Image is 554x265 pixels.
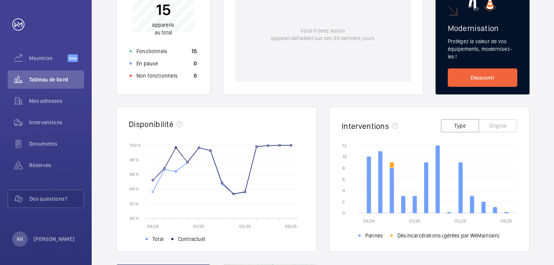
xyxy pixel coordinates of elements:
h2: Interventions [342,121,389,131]
a: Découvrir [448,68,518,87]
text: 12 [342,143,347,148]
p: En pause [136,60,158,67]
text: 94 % [130,186,139,192]
p: Vous n'avez aucun appareil défaillant sur ces 30 derniers jours [271,27,374,42]
text: 01/25 [193,224,204,229]
span: Interventions [29,119,84,126]
p: AN [16,235,23,243]
p: [PERSON_NAME] [34,235,75,243]
p: Non fonctionnels [136,72,178,80]
span: Contractuel [178,235,205,243]
span: Total [152,235,164,243]
span: Désincarcérations (gérées par WeMaintain) [397,232,499,239]
text: 09/24 [147,224,159,229]
p: Fonctionnels [136,47,167,55]
text: 90 % [130,215,139,221]
button: Origine [479,119,517,132]
span: Maximize [29,54,68,62]
text: 4 [342,188,345,193]
h2: Modernisation [448,23,518,33]
p: 0 [194,60,197,67]
text: 09/24 [363,218,375,224]
span: Documents [29,140,84,148]
text: 6 [342,177,345,182]
p: au total [152,21,174,36]
text: 05/25 [455,218,467,224]
h2: Disponibilité [129,119,173,129]
span: Pannes [365,232,383,239]
text: 8 [342,166,345,171]
text: 98 % [130,157,139,163]
span: Beta [68,54,78,62]
button: Type [441,119,479,132]
text: 01/25 [409,218,420,224]
p: Protégez la valeur de vos équipements, modernisez-les ! [448,37,518,60]
text: 09/25 [285,224,297,229]
span: Mes adresses [29,97,84,105]
text: 10 [342,154,347,159]
text: 05/25 [239,224,251,229]
text: 96 % [130,172,139,177]
p: 0 [194,72,197,80]
span: Des questions? [29,195,84,203]
span: Réserves [29,161,84,169]
p: 15 [191,47,197,55]
span: Tableau de bord [29,76,84,83]
span: appareils [152,22,174,28]
text: 2 [342,199,345,205]
text: 0 [342,210,345,216]
text: 100 % [130,142,141,148]
text: 09/25 [501,218,512,224]
text: 92 % [130,201,139,206]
